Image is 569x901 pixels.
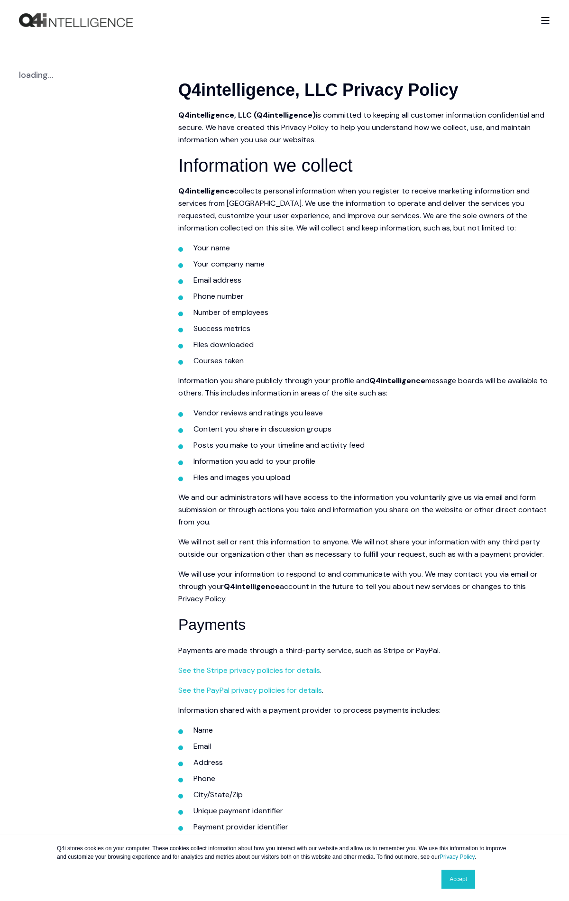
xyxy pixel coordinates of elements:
[19,13,133,28] img: Q4intelligence, LLC logo
[193,306,550,319] li: Number of employees
[178,110,316,120] strong: Q4intelligence, LLC (Q4intelligence)
[178,491,550,528] p: We and our administrators will have access to the information you voluntarily give us via email a...
[193,471,550,484] li: Files and images you upload
[193,756,550,769] li: Address
[178,186,234,196] strong: Q4intelligence
[178,704,550,717] p: Information shared with a payment provider to process payments includes:
[178,568,550,605] p: We will use your information to respond to and communicate with you. We may contact you via email...
[193,789,550,801] li: City/State/Zip
[369,376,425,386] strong: Q4intelligence
[193,290,550,303] li: Phone number
[19,13,133,28] a: Back to Home
[178,375,550,399] p: Information you share publicly through your profile and message boards will be available to other...
[193,322,550,335] li: Success metrics
[193,772,550,785] li: Phone
[178,644,550,657] p: Payments are made through a third-party service, such as Stripe or PayPal.
[193,740,550,753] li: Email
[178,185,550,234] p: collects personal information when you register to receive marketing information and services fro...
[193,274,550,286] li: Email address
[193,455,550,468] li: Information you add to your profile
[178,664,550,677] p: .
[193,821,550,833] li: Payment provider identifier
[178,684,550,697] p: .
[193,805,550,817] li: Unique payment identifier
[57,844,512,861] p: Q4i stores cookies on your computer. These cookies collect information about how you interact wit...
[536,12,555,28] a: Open Burger Menu
[178,109,550,146] p: is committed to keeping all customer information confidential and secure. We have created this Pr...
[193,355,550,367] li: Courses taken
[193,339,550,351] li: Files downloaded
[441,870,475,889] a: Accept
[193,242,550,254] li: Your name
[440,854,475,860] a: Privacy Policy
[193,724,550,736] li: Name
[178,589,550,637] h3: Payments
[178,55,550,101] h1: Q4intelligence, LLC Privacy Policy
[178,130,550,177] h2: Information we collect
[193,439,550,451] li: Posts you make to your timeline and activity feed
[193,423,550,435] li: Content you share in discussion groups
[178,536,550,561] p: We will not sell or rent this information to anyone. We will not share your information with any ...
[224,581,280,591] strong: Q4intelligence
[193,258,550,270] li: Your company name
[19,69,178,100] div: loading...
[178,665,320,675] a: See the Stripe privacy policies for details
[193,407,550,419] li: Vendor reviews and ratings you leave
[178,685,322,695] a: See the PayPal privacy policies for details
